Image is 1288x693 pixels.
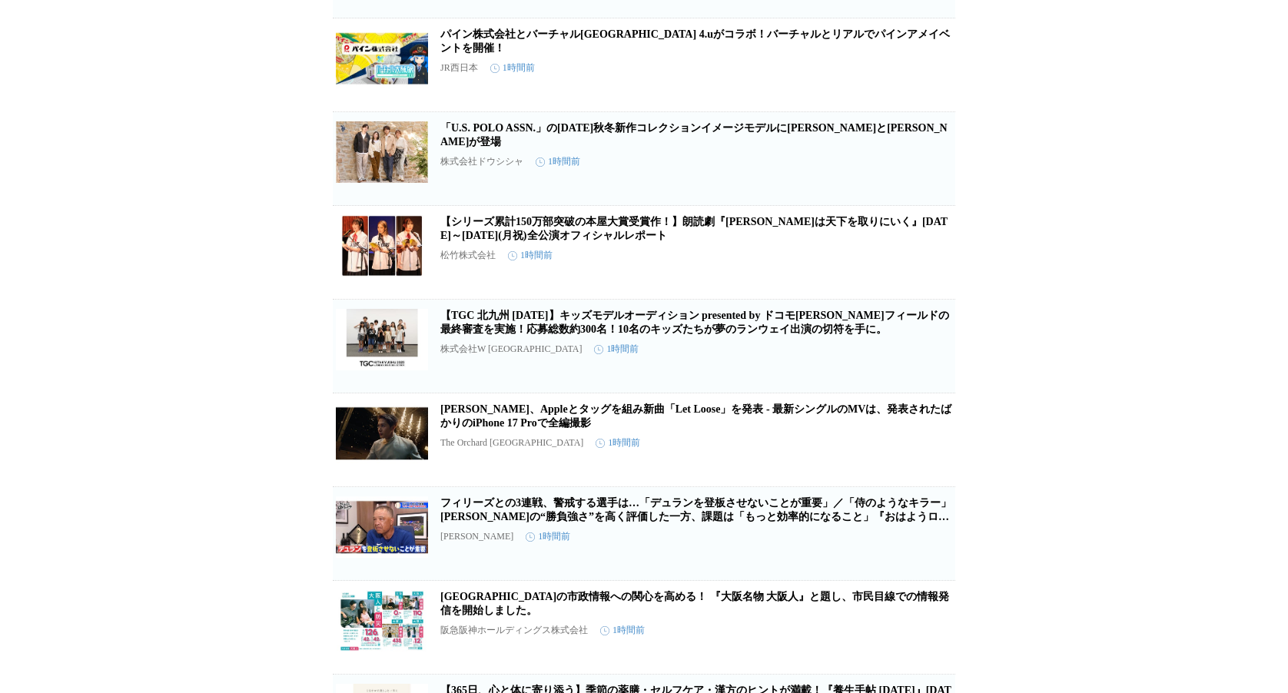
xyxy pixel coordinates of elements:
[508,249,553,262] time: 1時間前
[440,403,951,429] a: [PERSON_NAME]、Appleとタッグを組み新曲「Let Loose」を発表 - 最新シングルのMVは、発表されたばかりのiPhone 17 Proで全編撮影
[440,249,496,262] p: 松竹株式会社
[336,28,428,89] img: パイン株式会社とバーチャル大阪駅 4.uがコラボ！バーチャルとリアルでパインアメイベントを開催！
[596,436,640,449] time: 1時間前
[440,624,588,637] p: 阪急阪神ホールディングス株式会社
[440,591,949,616] a: [GEOGRAPHIC_DATA]の市政情報への関心を高める！ 『大阪名物 大阪人』と題し、市民目線での情報発信を開始しました。
[440,497,951,536] a: フィリーズとの3連戦、警戒する選手は…「デュランを登板させないことが重要」／「侍のようなキラー」[PERSON_NAME]の“勝負強さ”を高く評価した一方、課題は「もっと効率的になること」『おは...
[440,122,948,148] a: 「U.S. POLO ASSN.」の[DATE]秋冬新作コレクションイメージモデルに[PERSON_NAME]と[PERSON_NAME]が登場
[600,624,645,637] time: 1時間前
[440,437,583,449] p: The Orchard [GEOGRAPHIC_DATA]
[440,61,478,75] p: JR西日本
[440,28,950,54] a: パイン株式会社とバーチャル[GEOGRAPHIC_DATA] 4.uがコラボ！バーチャルとリアルでパインアメイベントを開催！
[336,309,428,370] img: 【TGC 北九州 2025】キッズモデルオーディション presented by ドコモ未来フィールドの最終審査を実施！応募総数約300名！10名のキッズたちが夢のランウェイ出演の切符を手に。
[526,530,570,543] time: 1時間前
[440,343,582,356] p: 株式会社W [GEOGRAPHIC_DATA]
[336,121,428,183] img: 「U.S. POLO ASSN.」の2025年秋冬新作コレクションイメージモデルに瀬戸利樹と那須ほほみが登場
[336,496,428,558] img: フィリーズとの3連戦、警戒する選手は…「デュランを登板させないことが重要」／「侍のようなキラー」山本由伸の“勝負強さ”を高く評価した一方、課題は「もっと効率的になること」『おはようロバーツ』無料配信中
[440,155,523,168] p: 株式会社ドウシシャ
[490,61,535,75] time: 1時間前
[536,155,580,168] time: 1時間前
[594,343,639,356] time: 1時間前
[440,310,949,335] a: 【TGC 北九州 [DATE]】キッズモデルオーディション presented by ドコモ[PERSON_NAME]フィールドの最終審査を実施！応募総数約300名！10名のキッズたちが夢のラン...
[336,590,428,652] img: 大阪市の市政情報への関心を高める！ 『大阪名物 大阪人』と題し、市民目線での情報発信を開始しました。
[440,216,948,241] a: 【シリーズ累計150万部突破の本屋大賞受賞作！】朗読劇『[PERSON_NAME]は天下を取りにいく』[DATE]～[DATE](月祝)全公演オフィシャルレポート
[440,531,513,542] p: [PERSON_NAME]
[336,403,428,464] img: Jackson Wang、Appleとタッグを組み新曲「Let Loose」を発表 - 最新シングルのMVは、発表されたばかりのiPhone 17 Proで全編撮影
[336,215,428,277] img: 【シリーズ累計150万部突破の本屋大賞受賞作！】朗読劇『成瀬は天下を取りにいく』2025年9月13日(土)～15日(月祝)全公演オフィシャルレポート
